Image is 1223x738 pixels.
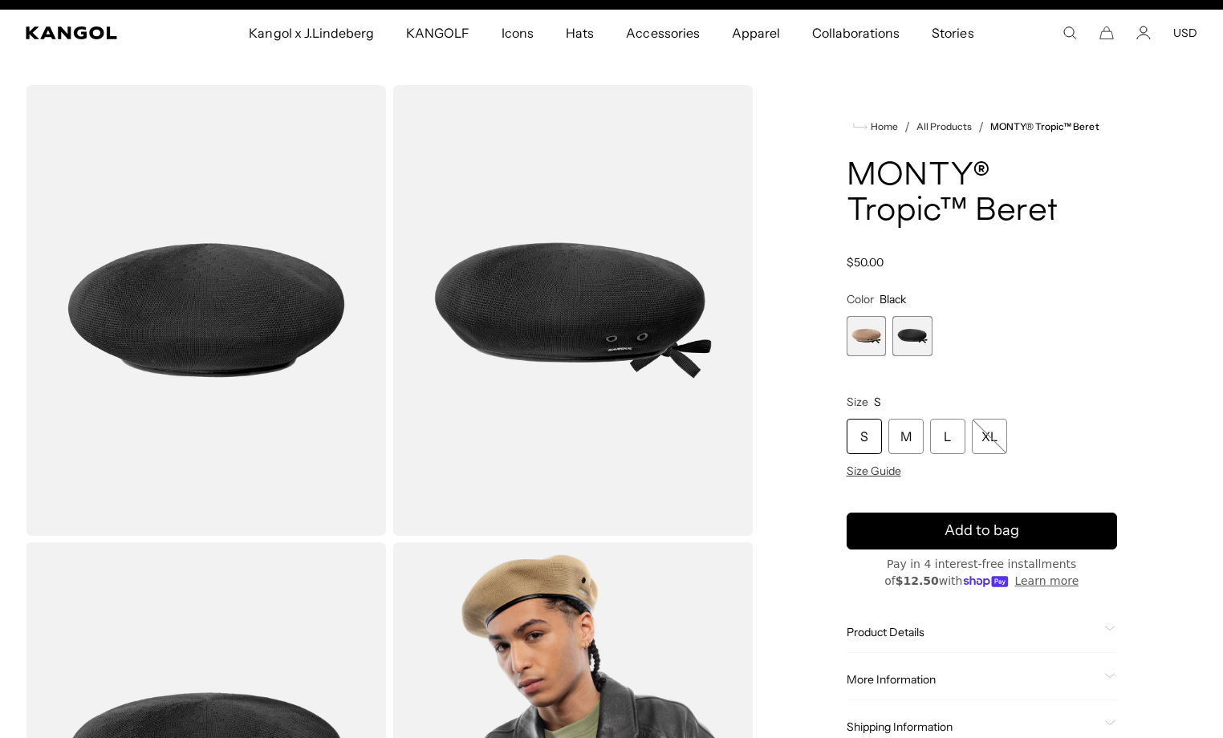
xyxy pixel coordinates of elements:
[566,10,594,56] span: Hats
[847,316,887,356] label: Oat
[847,419,882,454] div: S
[732,10,780,56] span: Apparel
[812,10,900,56] span: Collaborations
[502,10,534,56] span: Icons
[916,121,972,132] a: All Products
[847,395,868,409] span: Size
[392,85,753,536] img: color-black
[1173,26,1197,40] button: USD
[945,520,1019,541] span: Add to bag
[26,26,164,39] a: Kangol
[972,117,984,136] li: /
[847,625,1099,639] span: Product Details
[550,10,610,56] a: Hats
[892,316,932,356] div: 2 of 2
[847,720,1099,734] span: Shipping Information
[1099,26,1114,40] button: Cart
[486,10,550,56] a: Icons
[1063,26,1077,40] summary: Search here
[1136,26,1151,40] a: Account
[390,10,486,56] a: KANGOLF
[880,292,906,306] span: Black
[847,513,1118,549] button: Add to bag
[867,121,898,132] span: Home
[892,316,932,356] label: Black
[853,120,898,134] a: Home
[847,672,1099,687] span: More Information
[972,419,1007,454] div: XL
[874,395,881,409] span: S
[406,10,469,56] span: KANGOLF
[26,85,386,536] img: color-black
[916,10,989,56] a: Stories
[847,292,874,306] span: Color
[847,159,1118,229] h1: MONTY® Tropic™ Beret
[626,10,699,56] span: Accessories
[990,121,1099,132] a: MONTY® Tropic™ Beret
[716,10,796,56] a: Apparel
[847,255,884,270] span: $50.00
[932,10,973,56] span: Stories
[233,10,390,56] a: Kangol x J.Lindeberg
[847,117,1118,136] nav: breadcrumbs
[847,464,901,478] span: Size Guide
[888,419,924,454] div: M
[847,316,887,356] div: 1 of 2
[249,10,374,56] span: Kangol x J.Lindeberg
[796,10,916,56] a: Collaborations
[930,419,965,454] div: L
[898,117,910,136] li: /
[610,10,715,56] a: Accessories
